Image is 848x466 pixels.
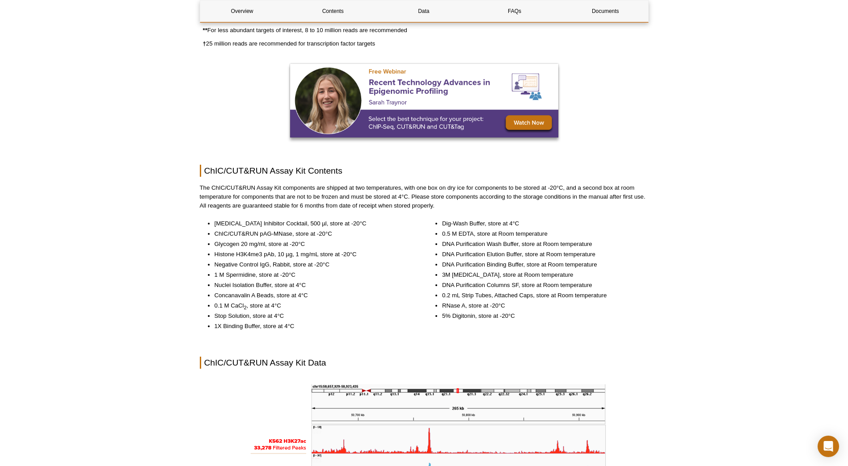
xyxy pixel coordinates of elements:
li: Concanavalin A Beads, store at 4°C [215,291,412,300]
li: Histone H3K4me3 pAb, 10 µg, 1 mg/mL store at -20°C [215,250,412,259]
li: Dig-Wash Buffer, store at 4°C [442,219,640,228]
h2: ChIC/CUT&RUN Assay Kit Data [200,357,649,369]
li: 3M [MEDICAL_DATA], store at Room temperature [442,270,640,279]
p: For less abundant targets of interest, 8 to 10 million reads are recommended [203,26,649,35]
p: 25 million reads are recommended for transcription factor targets [203,39,649,48]
li: 0.2 mL Strip Tubes, Attached Caps, store at Room temperature [442,291,640,300]
li: DNA Purification Elution Buffer, store at Room temperature [442,250,640,259]
div: Open Intercom Messenger [818,436,839,457]
li: Negative Control IgG, Rabbit, store at -20°C [215,260,412,269]
li: 0.5 M EDTA, store at Room temperature [442,229,640,238]
a: Free Webinar Comparing ChIP, CUT&Tag and CUT&RUN [290,64,558,140]
li: 5% Digitonin, store at -20°C [442,312,640,320]
a: Overview [200,0,284,22]
li: RNase A, store at -20°C [442,301,640,310]
li: Nuclei Isolation Buffer, store at 4°C [215,281,412,290]
h2: ChIC/CUT&RUN Assay Kit Contents [200,165,649,177]
sub: 2 [244,305,246,310]
a: Contents [291,0,375,22]
li: DNA Purification Binding Buffer, store at Room temperature [442,260,640,269]
li: DNA Purification Columns SF, store at Room temperature [442,281,640,290]
li: 1X Binding Buffer, store at 4°C [215,322,412,331]
li: Glycogen 20 mg/ml, store at -20°C [215,240,412,249]
img: Free Webinar [290,64,558,137]
a: FAQs [473,0,557,22]
li: 1 M Spermidine, store at -20°C [215,270,412,279]
li: Stop Solution, store at 4°C [215,312,412,320]
p: The ChIC/CUT&RUN Assay Kit components are shipped at two temperatures, with one box on dry ice fo... [200,183,649,210]
li: [MEDICAL_DATA] Inhibitor Cocktail, 500 µl, store at -20°C [215,219,412,228]
li: ChIC/CUT&RUN pAG-MNase, store at -20°C [215,229,412,238]
strong: † [203,40,206,47]
a: Data [382,0,466,22]
li: DNA Purification Wash Buffer, store at Room temperature [442,240,640,249]
li: 0.1 M CaCl , store at 4°C [215,301,412,310]
a: Documents [563,0,647,22]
